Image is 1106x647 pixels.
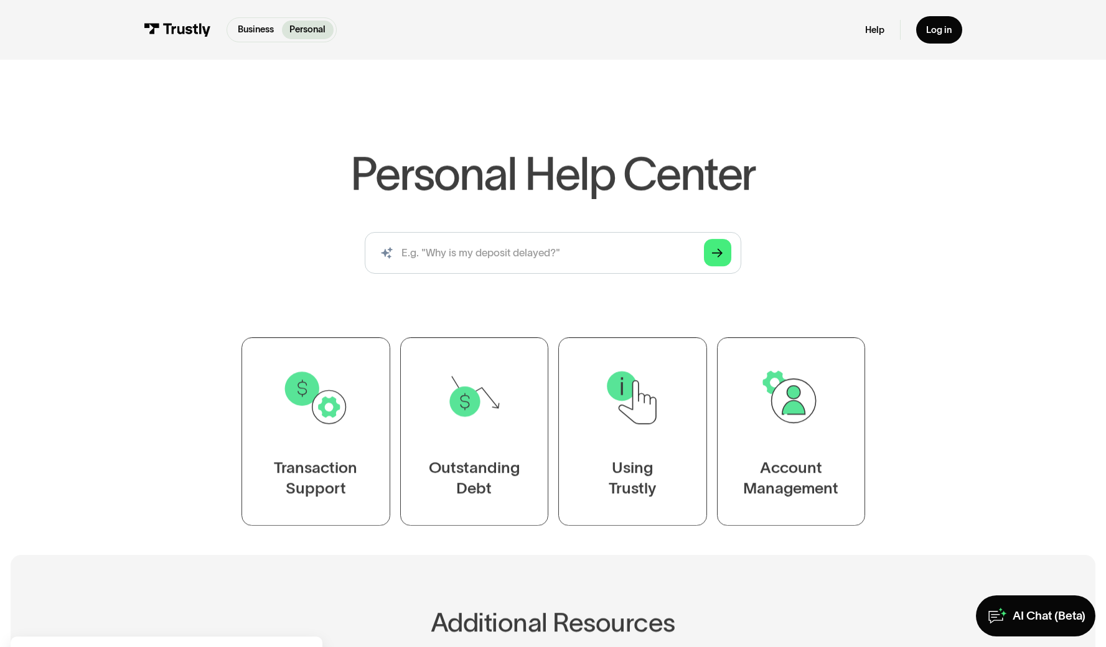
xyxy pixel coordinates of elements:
[609,457,656,499] div: Using Trustly
[558,337,707,526] a: UsingTrustly
[365,232,741,274] form: Search
[916,16,962,44] a: Log in
[238,23,274,37] p: Business
[976,595,1095,637] a: AI Chat (Beta)
[289,23,326,37] p: Personal
[865,24,884,36] a: Help
[144,23,212,37] img: Trustly Logo
[743,457,838,499] div: Account Management
[274,457,357,499] div: Transaction Support
[428,457,519,499] div: Outstanding Debt
[365,232,741,274] input: search
[230,21,282,39] a: Business
[176,608,930,637] h2: Additional Resources
[1013,608,1085,623] div: AI Chat (Beta)
[282,21,334,39] a: Personal
[241,337,390,526] a: TransactionSupport
[926,24,952,36] div: Log in
[350,152,756,197] h1: Personal Help Center
[716,337,865,526] a: AccountManagement
[400,337,548,526] a: OutstandingDebt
